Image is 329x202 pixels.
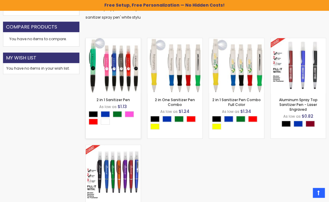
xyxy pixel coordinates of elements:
div: You have no items in your wish list. [6,66,76,71]
a: 2 in One Sanitizer Pen Combo [147,38,202,43]
span: As low as [160,109,178,114]
div: Green [174,116,183,122]
a: sanitizer spray pen' white stylu [85,15,141,20]
strong: My Wish List [6,55,36,61]
div: Black [89,111,98,117]
a: Top [313,188,324,197]
a: 2 in 1 Antibacterial Med Safe Spray / Twist Stylus Pen [86,145,141,150]
strong: Compare Products [6,24,57,30]
div: Select A Color [89,111,141,126]
div: You have no items to compare. [3,32,79,46]
a: 2 in One Sanitizer Pen Combo [155,97,195,107]
a: Aluminum Spray Top Sanitizer Pen - Laser Engraved [279,97,317,112]
div: Black [150,116,159,122]
div: White [101,119,110,125]
a: 2 in 1 Sanitizer Pen Combo Full Color [209,38,264,43]
img: 2 in 1 Antibacterial Med Safe Spray / Twist Stylus Pen [86,145,141,200]
span: As low as [222,109,239,114]
img: 2 in One Sanitizer Pen Combo [147,38,202,93]
span: As low as [99,104,117,109]
div: Blue [294,121,303,127]
img: 2 in 1 Sanitizer Pen Combo Full Color [209,38,264,93]
div: Black [212,116,221,122]
div: Blue [101,111,110,117]
a: 2 in 1 Sanitizer Pen [86,38,141,43]
div: Blue [162,116,171,122]
span: $1.13 [118,104,127,110]
span: $1.24 [179,108,189,114]
img: Aluminum Spray Top Sanitizer Pen - Laser Engraved [271,38,326,93]
span: $1.34 [240,108,251,114]
div: Yellow [150,123,159,129]
div: Burgundy [306,121,315,127]
span: $0.82 [301,113,313,119]
div: Red [248,116,257,122]
img: 2 in 1 Sanitizer Pen [86,38,141,93]
div: Select A Color [212,116,264,131]
div: Pink [125,111,134,117]
a: 2 in 1 Sanitizer Pen Combo Full Color [212,97,261,107]
div: Red [89,119,98,125]
div: Green [113,111,122,117]
div: Black [281,121,291,127]
div: Select A Color [150,116,202,131]
a: Aluminum Spray Top Sanitizer Pen - Laser Engraved [271,38,326,43]
div: Red [186,116,195,122]
div: Green [236,116,245,122]
span: As low as [283,114,300,119]
div: Yellow [212,123,221,129]
div: Blue [224,116,233,122]
a: 2 in 1 Sanitizer Pen [97,97,130,102]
